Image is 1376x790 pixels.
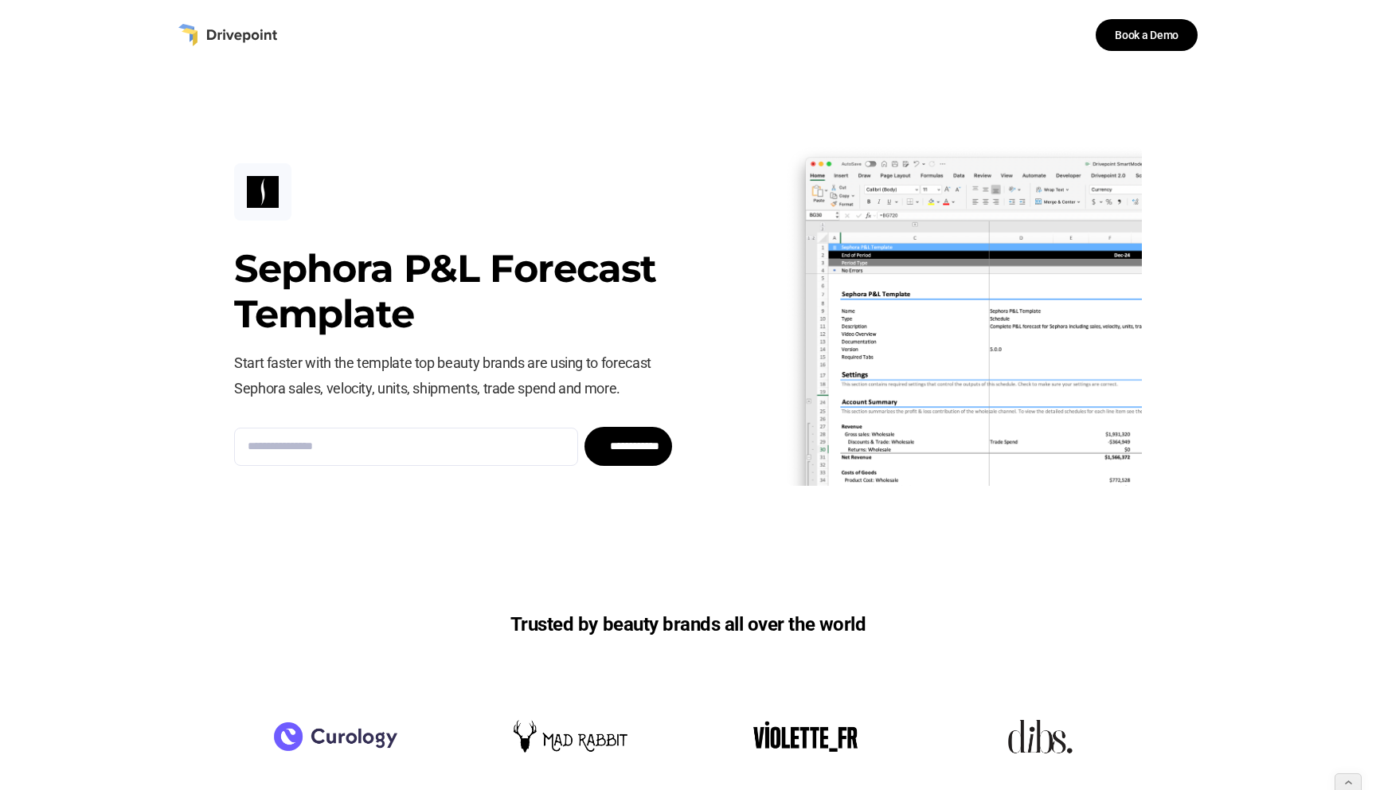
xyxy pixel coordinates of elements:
[234,350,672,401] p: Start faster with the template top beauty brands are using to forecast Sephora sales, velocity, u...
[234,427,672,466] form: Email Form
[1115,25,1179,45] div: Book a Demo
[234,246,672,338] h3: Sephora P&L Forecast Template
[510,610,866,639] h6: Trusted by beauty brands all over the world
[1096,19,1198,51] a: Book a Demo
